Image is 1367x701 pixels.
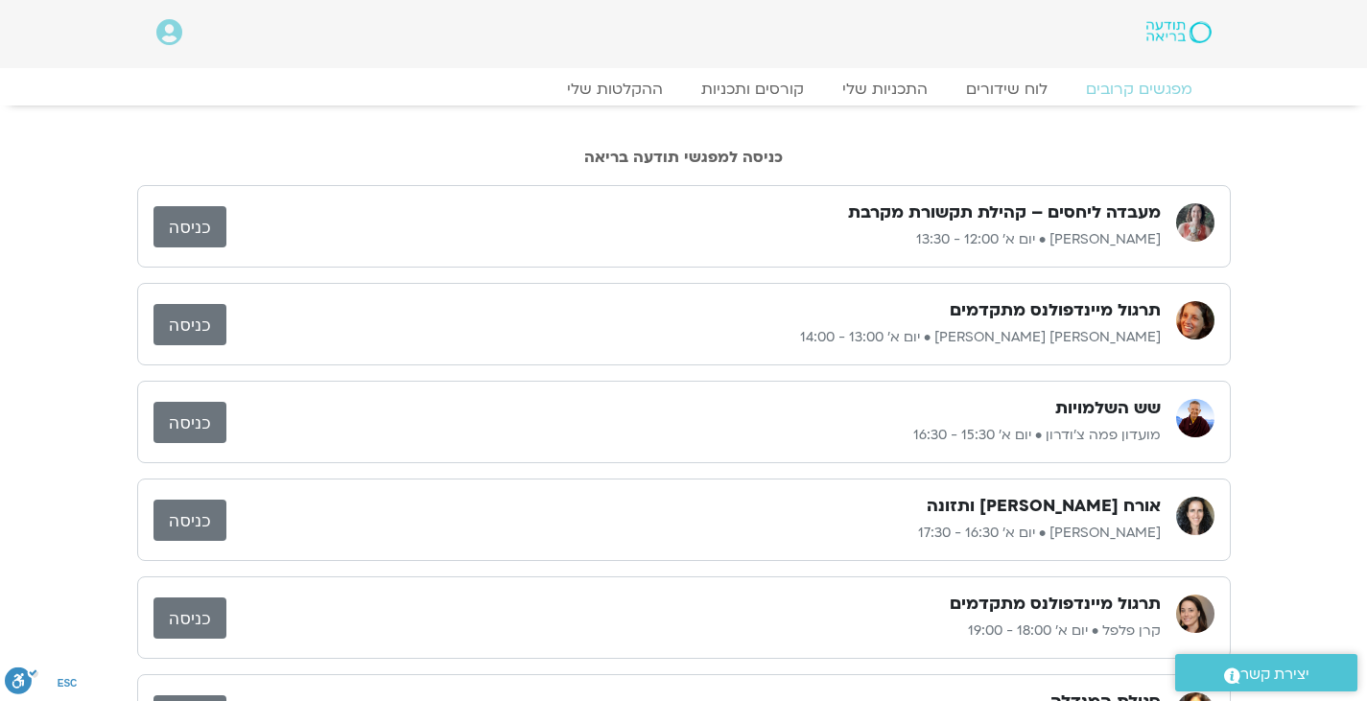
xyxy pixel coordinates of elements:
[1067,80,1212,99] a: מפגשים קרובים
[548,80,682,99] a: ההקלטות שלי
[1055,397,1161,420] h3: שש השלמויות
[226,424,1161,447] p: מועדון פמה צ'ודרון • יום א׳ 15:30 - 16:30
[947,80,1067,99] a: לוח שידורים
[950,299,1161,322] h3: תרגול מיינדפולנס מתקדמים
[950,593,1161,616] h3: תרגול מיינדפולנס מתקדמים
[1176,497,1214,535] img: הילה אפללו
[848,201,1161,224] h3: מעבדה ליחסים – קהילת תקשורת מקרבת
[682,80,823,99] a: קורסים ותכניות
[153,597,226,639] a: כניסה
[1240,662,1309,688] span: יצירת קשר
[226,522,1161,545] p: [PERSON_NAME] • יום א׳ 16:30 - 17:30
[1176,399,1214,437] img: מועדון פמה צ'ודרון
[153,304,226,345] a: כניסה
[153,402,226,443] a: כניסה
[1176,203,1214,242] img: לילך בן דרור
[153,500,226,541] a: כניסה
[823,80,947,99] a: התכניות שלי
[226,619,1161,643] p: קרן פלפל • יום א׳ 18:00 - 19:00
[153,206,226,247] a: כניסה
[927,495,1161,518] h3: אורח [PERSON_NAME] ותזונה
[226,228,1161,251] p: [PERSON_NAME] • יום א׳ 12:00 - 13:30
[156,80,1212,99] nav: Menu
[137,149,1231,166] h2: כניסה למפגשי תודעה בריאה
[1175,654,1357,691] a: יצירת קשר
[226,326,1161,349] p: [PERSON_NAME] [PERSON_NAME] • יום א׳ 13:00 - 14:00
[1176,301,1214,339] img: סיגל בירן אבוחצירה
[1176,595,1214,633] img: קרן פלפל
